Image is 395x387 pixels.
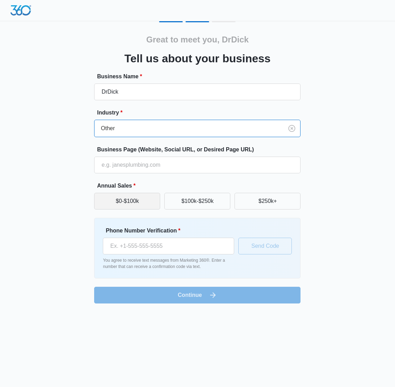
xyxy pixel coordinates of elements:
[286,123,297,134] button: Clear
[106,227,237,235] label: Phone Number Verification
[146,33,249,46] h2: Great to meet you, DrDick
[103,238,234,254] input: Ex. +1-555-555-5555
[97,145,303,154] label: Business Page (Website, Social URL, or Desired Page URL)
[103,257,234,270] p: You agree to receive text messages from Marketing 360®. Enter a number that can receive a confirm...
[94,84,301,100] input: e.g. Jane's Plumbing
[97,109,303,117] label: Industry
[94,157,301,173] input: e.g. janesplumbing.com
[234,193,301,210] button: $250k+
[164,193,230,210] button: $100k-$250k
[94,193,160,210] button: $0-$100k
[97,72,303,81] label: Business Name
[97,182,303,190] label: Annual Sales
[124,50,271,67] h3: Tell us about your business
